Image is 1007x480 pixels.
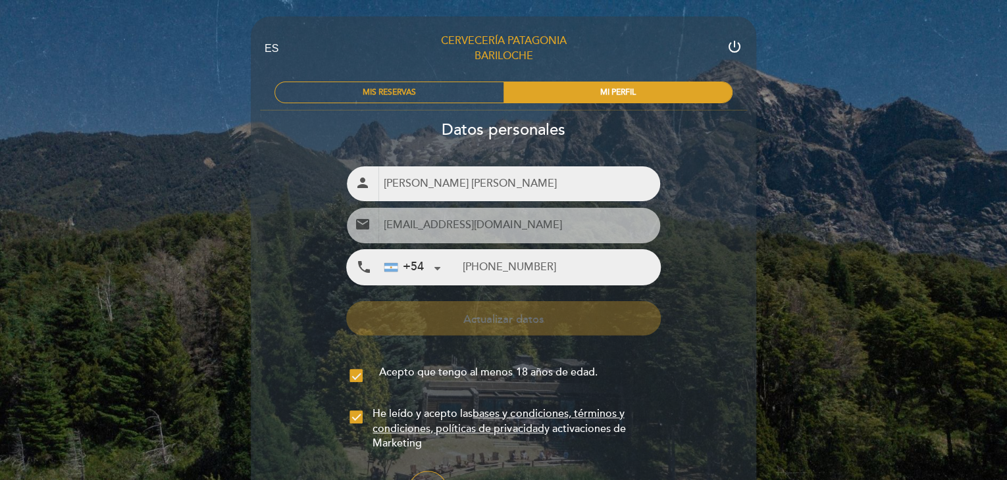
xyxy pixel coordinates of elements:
i: local_phone [356,259,372,276]
i: power_settings_new [727,39,742,55]
i: email [355,216,371,232]
button: Actualizar datos [346,301,660,335]
h2: Datos personales [250,120,757,139]
div: MIS RESERVAS [275,82,503,103]
input: Teléfono Móvil [462,250,659,285]
div: Argentina: +54 [379,251,445,284]
span: He leído y acepto las y activaciones de Marketing [373,406,657,452]
input: Nombre completo [378,166,659,201]
span: Acepto que tengo al menos 18 años de edad. [379,365,597,380]
input: Email [378,208,659,243]
div: MI PERFIL [503,82,732,103]
button: power_settings_new [727,39,742,59]
a: Cervecería Patagonia Bariloche [421,34,586,64]
a: bases y condiciones, términos y condiciones, políticas de privacidad [373,407,624,435]
i: person [355,175,371,191]
div: +54 [384,258,424,276]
